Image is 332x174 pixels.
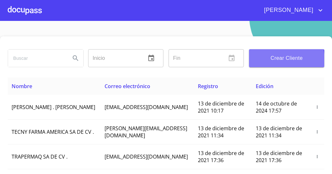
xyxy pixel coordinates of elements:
span: [EMAIL_ADDRESS][DOMAIN_NAME] [105,104,188,111]
span: [PERSON_NAME] . [PERSON_NAME] [12,104,95,111]
span: Edición [256,83,273,90]
span: Correo electrónico [105,83,150,90]
span: Registro [198,83,218,90]
span: Nombre [12,83,32,90]
span: [PERSON_NAME] [259,5,317,15]
span: 13 de diciembre de 2021 17:36 [198,150,244,164]
span: Crear Cliente [254,54,319,63]
span: 13 de diciembre de 2021 17:36 [256,150,302,164]
span: 13 de diciembre de 2021 11:34 [198,125,244,139]
span: [PERSON_NAME][EMAIL_ADDRESS][DOMAIN_NAME] [105,125,187,139]
span: TRAPERMAQ SA DE CV . [12,153,68,160]
span: [EMAIL_ADDRESS][DOMAIN_NAME] [105,153,188,160]
span: TECNY FARMA AMERICA SA DE CV . [12,128,94,135]
button: account of current user [259,5,324,15]
button: Search [68,50,83,66]
span: 13 de diciembre de 2021 10:17 [198,100,244,114]
button: Crear Cliente [249,49,324,67]
span: 13 de diciembre de 2021 11:34 [256,125,302,139]
input: search [8,50,65,67]
span: 14 de octubre de 2024 17:57 [256,100,297,114]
